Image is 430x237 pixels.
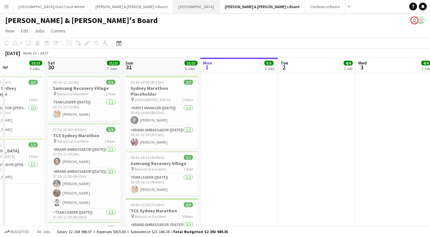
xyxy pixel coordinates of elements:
span: Tue [281,60,288,66]
app-user-avatar: Neil Burton [417,17,425,24]
span: 2/2 [29,80,38,85]
span: View [5,28,14,34]
a: Edit [18,27,31,35]
div: 5 Jobs [30,66,42,71]
span: Sun [125,60,133,66]
button: [PERSON_NAME] & [PERSON_NAME]'s Board [220,0,305,13]
h3: Sydney Marathon Placeholder [125,85,198,97]
app-card-role: Brand Ambassador ([DATE])3/307:30-12:00 (4h30m)[PERSON_NAME][PERSON_NAME][PERSON_NAME] [48,168,120,209]
div: Salary $2 268 988.07 + Expenses $815.00 + Subsistence $23 146.28 = [57,229,228,234]
span: Botanical Gardens [57,91,88,96]
button: [GEOGRAPHIC_DATA]/Gold Coast Winter [13,0,90,13]
app-user-avatar: Jenny Tu [411,17,418,24]
app-job-card: 05:45-14:00 (8h15m)2/2Sydney Marathon Placeholder [GEOGRAPHIC_DATA]2 RolesEvent Manager ([DATE])1... [125,76,198,148]
span: 2/2 [184,80,193,85]
span: 07:30-12:00 (4h30m) [53,127,87,132]
app-card-role: Brand Ambassador ([DATE])1/107:30-11:30 (4h)[PERSON_NAME] [48,146,120,168]
h3: Samsung Recovery Village [125,160,198,166]
span: 21/21 [107,61,120,65]
span: 06:15-12:15 (6h) [53,80,79,85]
app-card-role: Team Leader ([DATE])1/106:30-16:15 (9h45m)[PERSON_NAME] [125,174,198,196]
span: 1 Role [183,167,193,172]
h3: TCS Sydney Marathon [125,208,198,214]
span: 3 [357,64,367,71]
span: 3 Roles [104,139,115,144]
button: [PERSON_NAME] & [PERSON_NAME]'s Board [90,0,173,13]
span: 2 [280,64,288,71]
h3: TCS Sydney Marathon [48,133,120,138]
span: Botanical Gardens [57,139,88,144]
app-card-role: Event Manager ([DATE])1/105:45-14:00 (8h15m)[PERSON_NAME] [125,104,198,126]
div: 5 Jobs [185,66,197,71]
span: Mon [203,60,212,66]
span: 06:30-16:15 (9h45m) [131,155,164,160]
span: 5/5 [264,61,273,65]
span: Sat [48,60,55,66]
span: Week 35 [21,51,38,55]
span: Botanical Gardens [135,214,166,219]
a: Comms [48,27,68,35]
span: 05:45-14:00 (8h15m) [131,80,164,85]
span: 5/5 [106,127,115,132]
span: Wed [358,60,367,66]
app-job-card: 06:15-12:15 (6h)1/1Samsung Recovery Village Botanical Gardens1 RoleTeam Leader ([DATE])1/106:15-1... [48,76,120,121]
a: View [3,27,17,35]
app-job-card: 06:30-16:15 (9h45m)1/1Samsung Recovery Village Botanical Gardens1 RoleTeam Leader ([DATE])1/106:3... [125,151,198,196]
span: 1/1 [106,80,115,85]
span: Edit [21,28,28,34]
span: Budgeted [10,230,29,234]
app-job-card: 07:30-12:00 (4h30m)5/5TCS Sydney Marathon Botanical Gardens3 RolesBrand Ambassador ([DATE])1/107:... [48,123,120,219]
span: All jobs [36,229,51,234]
span: [GEOGRAPHIC_DATA] [135,97,171,102]
div: AEST [40,51,49,55]
div: 7 Jobs [107,66,120,71]
a: Jobs [32,27,47,35]
span: Botanical Gardens [135,167,166,172]
span: 21/21 [184,61,197,65]
span: 15/15 [29,61,42,65]
h1: [PERSON_NAME] & [PERSON_NAME]'s Board [5,16,158,25]
span: 1 Role [106,91,115,96]
app-card-role: Team Leader ([DATE])1/107:30-12:00 (4h30m) [48,209,120,231]
button: Budgeted [3,228,30,235]
span: Total Budgeted $2 292 949.35 [173,229,228,234]
span: Jobs [35,28,44,34]
span: 30 [47,64,55,71]
span: 08:00-15:30 (7h30m) [131,202,164,207]
span: 5 Roles [182,214,193,219]
button: Conference Board [305,0,345,13]
app-card-role: Brand Ambassador ([DATE])1/106:30-12:00 (5h30m)[PERSON_NAME] [125,126,198,148]
span: 2 Roles [182,97,193,102]
span: 31 [124,64,133,71]
span: 1 Role [28,154,38,159]
span: 4/4 [344,61,353,65]
span: Comms [51,28,66,34]
span: 1/1 [184,155,193,160]
div: 1 Job [344,66,352,71]
div: [DATE] [5,50,20,56]
div: 2 Jobs [265,66,275,71]
span: 1 [202,64,212,71]
span: 1/1 [29,142,38,147]
span: 8/8 [184,202,193,207]
button: [GEOGRAPHIC_DATA] [173,0,220,13]
h3: Samsung Recovery Village [48,85,120,91]
span: 1 Role [28,97,38,102]
div: 1 Job [422,66,430,71]
app-card-role: Team Leader ([DATE])1/106:15-12:15 (6h)[PERSON_NAME] [48,99,120,121]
